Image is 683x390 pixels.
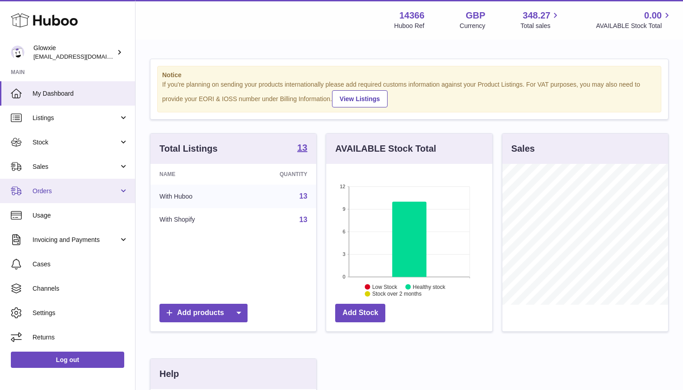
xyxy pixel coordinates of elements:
span: [EMAIL_ADDRESS][DOMAIN_NAME] [33,53,133,60]
text: Healthy stock [413,283,446,290]
span: Channels [33,284,128,293]
span: AVAILABLE Stock Total [596,22,672,30]
img: suraj@glowxie.com [11,46,24,59]
a: 13 [299,216,308,223]
text: 0 [343,274,346,279]
span: 348.27 [523,9,550,22]
span: Settings [33,309,128,317]
a: Log out [11,352,124,368]
span: Invoicing and Payments [33,236,119,244]
div: Huboo Ref [394,22,425,30]
text: Stock over 2 months [372,291,421,297]
text: Low Stock [372,283,398,290]
div: Currency [460,22,486,30]
h3: Total Listings [159,143,218,155]
a: 348.27 Total sales [520,9,561,30]
strong: 14366 [399,9,425,22]
th: Name [150,164,240,185]
span: My Dashboard [33,89,128,98]
h3: AVAILABLE Stock Total [335,143,436,155]
td: With Shopify [150,208,240,232]
span: Listings [33,114,119,122]
span: Returns [33,333,128,342]
span: Total sales [520,22,561,30]
th: Quantity [240,164,316,185]
a: 13 [299,192,308,200]
a: View Listings [332,90,388,107]
span: Cases [33,260,128,269]
td: With Huboo [150,185,240,208]
a: 13 [297,143,307,154]
span: Sales [33,162,119,171]
div: Glowxie [33,44,115,61]
a: Add products [159,304,248,322]
text: 6 [343,229,346,234]
a: 0.00 AVAILABLE Stock Total [596,9,672,30]
span: 0.00 [644,9,662,22]
text: 12 [340,184,346,189]
h3: Sales [511,143,535,155]
h3: Help [159,368,179,380]
span: Stock [33,138,119,147]
a: Add Stock [335,304,385,322]
span: Orders [33,187,119,195]
strong: 13 [297,143,307,152]
span: Usage [33,211,128,220]
text: 9 [343,206,346,212]
strong: Notice [162,71,656,79]
strong: GBP [466,9,485,22]
text: 3 [343,251,346,257]
div: If you're planning on sending your products internationally please add required customs informati... [162,80,656,107]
